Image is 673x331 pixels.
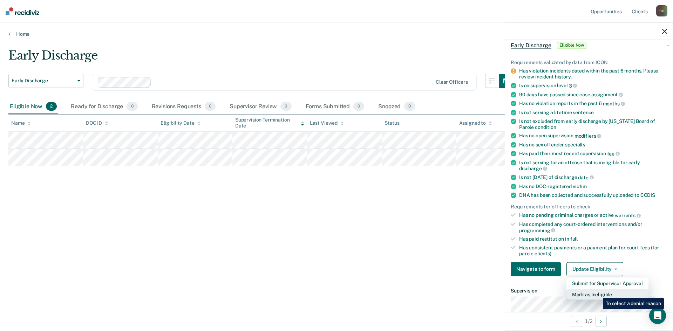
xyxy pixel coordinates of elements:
div: B O [656,5,667,16]
div: Is not excluded from early discharge by [US_STATE] Board of Parole [519,118,667,130]
span: 0 [280,102,291,111]
div: Is not serving for an offense that is ineligible for early [519,159,667,171]
div: Status [385,120,400,126]
div: Is not [DATE] of discharge [519,174,667,181]
dt: Supervision [511,288,667,294]
div: Supervisor Review [228,99,293,115]
div: Has paid their most recent supervision [519,151,667,157]
div: Is on supervision level [519,83,667,89]
div: Has no sex offender [519,142,667,148]
span: discharge [519,166,547,171]
span: modifiers [575,133,601,139]
div: Has completed any court-ordered interventions and/or [519,221,667,233]
div: Eligible Now [8,99,58,115]
div: 90 days have passed since case [519,91,667,98]
span: condition [535,124,556,130]
div: Assigned to [459,120,492,126]
div: DOC ID [86,120,108,126]
div: Open Intercom Messenger [649,307,666,324]
span: date [578,174,593,180]
span: specialty [565,142,586,147]
span: CODIS [640,192,655,198]
div: Last Viewed [310,120,344,126]
span: Early Discharge [12,78,75,84]
img: Recidiviz [6,7,39,15]
div: Forms Submitted [304,99,366,115]
div: Has no pending criminal charges or active [519,212,667,219]
span: Eligible Now [557,42,587,49]
span: sentence [573,109,594,115]
span: 3 [569,83,577,88]
span: months [603,101,625,106]
div: Ready for Discharge [69,99,139,115]
span: victim [573,183,587,189]
div: Early DischargeEligible Now [505,34,673,56]
div: Clear officers [436,79,468,85]
div: Eligibility Date [161,120,201,126]
button: Next Opportunity [596,316,607,327]
button: Update Eligibility [566,262,623,276]
span: Early Discharge [511,42,551,49]
div: Has no DOC-registered [519,183,667,189]
span: 0 [127,102,137,111]
button: Navigate to form [511,262,561,276]
div: Has violation incidents dated within the past 6 months. Please review incident history. [519,68,667,80]
div: Snoozed [377,99,416,115]
button: Submit for Supervisor Approval [566,277,648,289]
button: Mark as Ineligible [566,289,648,300]
span: 2 [46,102,57,111]
div: Requirements for officers to check [511,204,667,209]
div: 1 / 2 [505,312,673,330]
div: Has consistent payments or a payment plan for court fees (for parole [519,245,667,257]
span: programming [519,227,555,233]
span: 0 [353,102,364,111]
span: assignment [591,92,623,97]
a: Navigate to form link [511,262,564,276]
div: Is not serving a lifetime [519,109,667,115]
div: Has no violation reports in the past 6 [519,101,667,107]
div: DNA has been collected and successfully uploaded to [519,192,667,198]
a: Home [8,31,665,37]
span: fee [607,151,620,156]
span: 0 [205,102,216,111]
div: Has paid restitution in [519,236,667,242]
div: Has no open supervision [519,133,667,139]
span: warrants [615,213,641,218]
span: 0 [404,102,415,111]
span: full [570,236,578,242]
div: Name [11,120,31,126]
span: clients) [535,251,551,256]
button: Previous Opportunity [571,316,582,327]
div: Requirements validated by data from ICON [511,59,667,65]
div: Supervision Termination Date [235,117,304,129]
div: Revisions Requests [150,99,217,115]
div: Early Discharge [8,48,513,68]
